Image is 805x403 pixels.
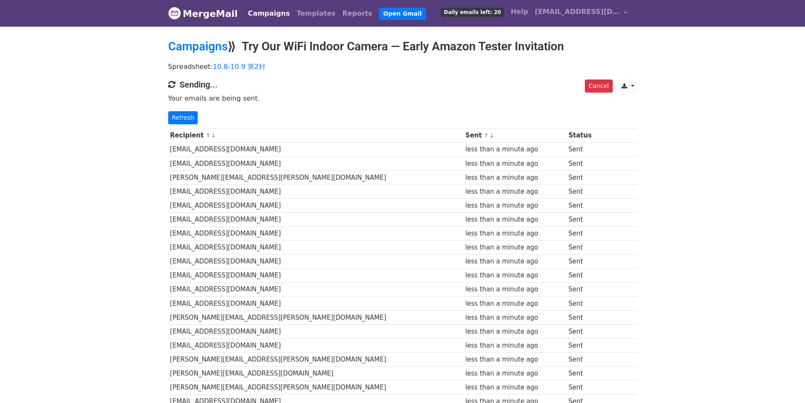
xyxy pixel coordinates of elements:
td: Sent [566,227,603,241]
td: [EMAIL_ADDRESS][DOMAIN_NAME] [168,213,464,227]
td: Sent [566,213,603,227]
td: [EMAIL_ADDRESS][DOMAIN_NAME] [168,199,464,213]
a: Campaigns [168,39,228,53]
td: Sent [566,296,603,310]
div: less than a minute ago [465,229,564,239]
a: MergeMail [168,5,238,22]
a: Open Gmail [379,8,426,20]
td: [EMAIL_ADDRESS][DOMAIN_NAME] [168,241,464,255]
a: Cancel [585,80,612,93]
td: Sent [566,324,603,338]
a: Help [508,3,532,20]
td: Sent [566,199,603,213]
td: Sent [566,143,603,156]
p: Spreadsheet: [168,62,637,71]
td: [EMAIL_ADDRESS][DOMAIN_NAME] [168,227,464,241]
div: less than a minute ago [465,243,564,252]
a: [EMAIL_ADDRESS][DOMAIN_NAME] [532,3,630,23]
a: ↑ [484,132,488,139]
a: Templates [293,5,339,22]
a: Campaigns [245,5,293,22]
td: [PERSON_NAME][EMAIL_ADDRESS][PERSON_NAME][DOMAIN_NAME] [168,170,464,184]
td: [EMAIL_ADDRESS][DOMAIN_NAME] [168,339,464,353]
td: Sent [566,310,603,324]
a: Refresh [168,111,198,124]
td: Sent [566,170,603,184]
a: ↓ [211,132,216,139]
div: less than a minute ago [465,145,564,154]
a: Daily emails left: 20 [437,3,507,20]
td: [PERSON_NAME][EMAIL_ADDRESS][DOMAIN_NAME] [168,367,464,381]
span: Daily emails left: 20 [441,8,504,17]
td: [PERSON_NAME][EMAIL_ADDRESS][PERSON_NAME][DOMAIN_NAME] [168,310,464,324]
th: Sent [464,129,567,143]
td: Sent [566,241,603,255]
div: less than a minute ago [465,285,564,294]
td: Sent [566,255,603,269]
td: [EMAIL_ADDRESS][DOMAIN_NAME] [168,255,464,269]
td: Sent [566,156,603,170]
div: less than a minute ago [465,187,564,197]
td: Sent [566,367,603,381]
td: [EMAIL_ADDRESS][DOMAIN_NAME] [168,324,464,338]
td: Sent [566,353,603,367]
td: [PERSON_NAME][EMAIL_ADDRESS][PERSON_NAME][DOMAIN_NAME] [168,381,464,395]
td: [EMAIL_ADDRESS][DOMAIN_NAME] [168,296,464,310]
a: ↑ [206,132,210,139]
div: less than a minute ago [465,327,564,337]
div: less than a minute ago [465,341,564,351]
td: [EMAIL_ADDRESS][DOMAIN_NAME] [168,269,464,282]
a: ↓ [489,132,494,139]
div: less than a minute ago [465,201,564,211]
td: [EMAIL_ADDRESS][DOMAIN_NAME] [168,282,464,296]
span: [EMAIL_ADDRESS][DOMAIN_NAME] [535,7,619,17]
td: Sent [566,269,603,282]
td: [EMAIL_ADDRESS][DOMAIN_NAME] [168,184,464,198]
td: [EMAIL_ADDRESS][DOMAIN_NAME] [168,156,464,170]
div: less than a minute ago [465,355,564,365]
h4: Sending... [168,80,637,90]
th: Recipient [168,129,464,143]
a: 10.8-10.9 第2封 [213,63,265,71]
td: Sent [566,282,603,296]
td: Sent [566,339,603,353]
th: Status [566,129,603,143]
td: Sent [566,184,603,198]
div: less than a minute ago [465,369,564,378]
div: less than a minute ago [465,159,564,169]
div: less than a minute ago [465,383,564,392]
td: [PERSON_NAME][EMAIL_ADDRESS][PERSON_NAME][DOMAIN_NAME] [168,353,464,367]
p: Your emails are being sent. [168,94,637,103]
div: less than a minute ago [465,173,564,183]
div: less than a minute ago [465,257,564,266]
td: Sent [566,381,603,395]
div: less than a minute ago [465,215,564,225]
div: less than a minute ago [465,313,564,323]
div: less than a minute ago [465,299,564,309]
h2: ⟫ Try Our WiFi Indoor Camera — Early Amazon Tester Invitation [168,39,637,54]
img: MergeMail logo [168,7,181,19]
a: Reports [339,5,376,22]
div: less than a minute ago [465,271,564,280]
td: [EMAIL_ADDRESS][DOMAIN_NAME] [168,143,464,156]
